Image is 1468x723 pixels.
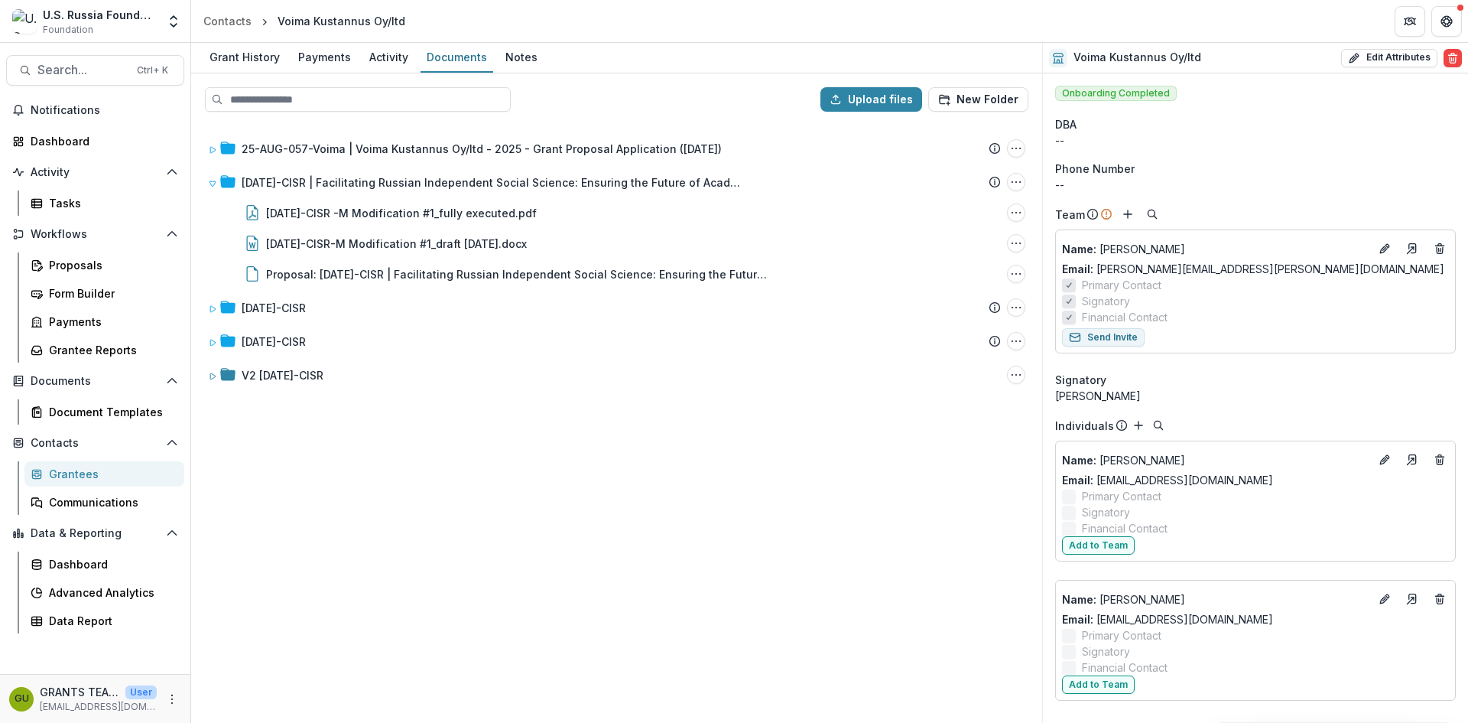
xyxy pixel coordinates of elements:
[1055,132,1456,148] div: --
[31,375,160,388] span: Documents
[202,167,1031,289] div: [DATE]-CISR | Facilitating Russian Independent Social Science: Ensuring the Future of Academic Jo...
[1431,451,1449,469] button: Deletes
[1375,239,1394,258] button: Edit
[242,334,306,350] div: [DATE]-CISR
[202,197,1031,228] div: [DATE]-CISR -M Modification #1_fully executed.pdf22-DEC-25-CISR -M Modification #1_fully executed...
[1062,591,1369,607] a: Name: [PERSON_NAME]
[1062,241,1369,257] a: Name: [PERSON_NAME]
[43,23,93,37] span: Foundation
[24,399,184,425] a: Document Templates
[820,87,922,112] button: Upload files
[49,613,172,629] div: Data Report
[1062,452,1369,468] p: [PERSON_NAME]
[49,342,172,358] div: Grantee Reports
[1062,593,1096,606] span: Name :
[499,43,544,73] a: Notes
[1082,643,1130,659] span: Signatory
[1062,613,1093,626] span: Email:
[1007,332,1025,350] button: 22-AUG-30-CISR Options
[292,43,357,73] a: Payments
[49,404,172,420] div: Document Templates
[49,195,172,211] div: Tasks
[1062,536,1135,555] button: Add to Team
[134,62,171,79] div: Ctrl + K
[499,46,544,68] div: Notes
[1395,6,1425,37] button: Partners
[1073,51,1201,64] h2: Voima Kustannus Oy/ltd
[1007,173,1025,191] button: 22-DEC-25-CISR | Facilitating Russian Independent Social Science: Ensuring the Future of Academic...
[1062,452,1369,468] a: Name: [PERSON_NAME]
[203,13,252,29] div: Contacts
[12,9,37,34] img: U.S. Russia Foundation
[37,63,128,77] span: Search...
[1055,418,1114,434] p: Individuals
[202,167,1031,197] div: [DATE]-CISR | Facilitating Russian Independent Social Science: Ensuring the Future of Academic Jo...
[1007,265,1025,283] button: Proposal: 22-DEC-25-CISR | Facilitating Russian Independent Social Science: Ensuring the Future o...
[421,46,493,68] div: Documents
[1400,236,1424,261] a: Go to contact
[24,580,184,605] a: Advanced Analytics
[1082,293,1130,309] span: Signatory
[197,10,258,32] a: Contacts
[202,133,1031,164] div: 25-AUG-057-Voima | Voima Kustannus Oy/ltd - 2025 - Grant Proposal Application ([DATE]) 25-AUG-057...
[202,228,1031,259] div: [DATE]-CISR-M Modification #1_draft [DATE].docx22-DEC-25-CISR-M Modification #1_draft 2-16-22.doc...
[1149,416,1168,435] button: Search
[1082,627,1161,643] span: Primary Contact
[197,10,411,32] nav: breadcrumb
[1062,241,1369,257] p: [PERSON_NAME]
[421,43,493,73] a: Documents
[31,166,160,179] span: Activity
[202,326,1031,357] div: [DATE]-CISR22-AUG-30-CISR Options
[242,141,722,157] div: 25-AUG-057-Voima | Voima Kustannus Oy/ltd - 2025 - Grant Proposal Application ([DATE])
[1062,243,1096,256] span: Name :
[163,6,184,37] button: Open entity switcher
[6,521,184,546] button: Open Data & Reporting
[49,314,172,330] div: Payments
[1400,448,1424,472] a: Go to contact
[1062,474,1093,487] span: Email:
[1007,204,1025,222] button: 22-DEC-25-CISR -M Modification #1_fully executed.pdf Options
[202,360,1031,390] div: V2 [DATE]-CISRV2 22-DEC-25-CISR Options
[1007,366,1025,384] button: V2 22-DEC-25-CISR Options
[24,552,184,577] a: Dashboard
[31,133,172,149] div: Dashboard
[49,585,172,601] div: Advanced Analytics
[1055,177,1456,193] div: --
[1055,161,1135,177] span: Phone Number
[43,7,157,23] div: U.S. Russia Foundation
[242,300,306,316] div: [DATE]-CISR
[24,281,184,306] a: Form Builder
[1341,49,1437,67] button: Edit Attributes
[1055,116,1077,132] span: DBA
[1082,504,1130,520] span: Signatory
[6,369,184,393] button: Open Documents
[1119,205,1137,223] button: Add
[1055,86,1177,101] span: Onboarding Completed
[49,494,172,510] div: Communications
[1055,372,1106,388] span: Signatory
[125,686,157,699] p: User
[1082,309,1168,325] span: Financial Contact
[363,46,414,68] div: Activity
[49,466,172,482] div: Grantees
[40,700,157,714] p: [EMAIL_ADDRESS][DOMAIN_NAME]
[1082,277,1161,293] span: Primary Contact
[31,104,178,117] span: Notifications
[202,259,1031,289] div: Proposal: [DATE]-CISR | Facilitating Russian Independent Social Science: Ensuring the Future of A...
[266,266,771,282] div: Proposal: [DATE]-CISR | Facilitating Russian Independent Social Science: Ensuring the Future of A...
[6,222,184,246] button: Open Workflows
[1062,261,1444,277] a: Email: [PERSON_NAME][EMAIL_ADDRESS][PERSON_NAME][DOMAIN_NAME]
[1007,139,1025,158] button: 25-AUG-057-Voima | Voima Kustannus Oy/ltd - 2025 - Grant Proposal Application (August 2025) Options
[6,98,184,122] button: Notifications
[1375,590,1394,608] button: Edit
[1062,454,1096,467] span: Name :
[1062,472,1273,488] a: Email: [EMAIL_ADDRESS][DOMAIN_NAME]
[202,292,1031,323] div: [DATE]-CISR20-AUG-01-CISR Options
[278,13,405,29] div: Voima Kustannus Oy/ltd
[1082,659,1168,676] span: Financial Contact
[1007,298,1025,317] button: 20-AUG-01-CISR Options
[49,556,172,572] div: Dashboard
